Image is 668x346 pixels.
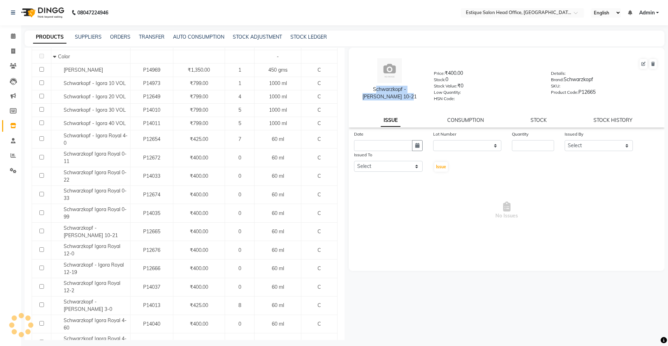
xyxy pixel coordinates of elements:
[143,265,160,272] span: P12666
[290,34,327,40] a: STOCK LEDGER
[64,67,103,73] span: [PERSON_NAME]
[269,93,287,100] span: 1000 ml
[272,284,284,290] span: 60 ml
[143,284,160,290] span: P14037
[272,339,284,346] span: 60 ml
[317,228,321,235] span: C
[317,191,321,198] span: C
[238,265,241,272] span: 0
[551,76,657,86] div: Schwarzkopf
[64,225,118,239] span: Schwarzkopf - [PERSON_NAME] 10-21
[75,34,102,40] a: SUPPLIERS
[317,173,321,179] span: C
[354,152,372,158] label: Issued To
[639,9,655,17] span: Admin
[143,228,160,235] span: P12665
[190,120,208,126] span: ₹799.00
[238,210,241,216] span: 0
[190,228,208,235] span: ₹400.00
[433,131,456,137] label: Lot Number
[434,162,448,172] button: Issue
[317,210,321,216] span: C
[77,3,108,22] b: 08047224946
[317,120,321,126] span: C
[53,53,58,60] span: Collapse Row
[143,321,160,327] span: P14040
[269,120,287,126] span: 1000 ml
[238,136,241,142] span: 7
[143,136,160,142] span: P12654
[190,93,208,100] span: ₹799.00
[190,265,208,272] span: ₹400.00
[173,34,224,40] a: AUTO CONSUMPTION
[434,76,540,86] div: 0
[190,321,208,327] span: ₹400.00
[317,155,321,161] span: C
[58,53,70,60] span: Color
[238,80,241,86] span: 1
[238,228,241,235] span: 0
[356,86,423,100] div: Schwarzkopf - [PERSON_NAME] 10-21
[272,265,284,272] span: 60 ml
[190,173,208,179] span: ₹400.00
[434,96,455,102] label: HSN Code:
[238,339,241,346] span: 0
[64,132,128,146] span: Schwarkopf - Igora Royal 4-0
[64,280,120,294] span: Schwarzkopf Igora Royal 12-2
[317,80,321,86] span: C
[64,317,127,331] span: Schwarzkopf Igora Royal 4-60
[354,175,659,246] span: No Issues
[64,120,126,126] span: Schwarkopf - Igora 40 VOL
[143,155,160,161] span: P12672
[143,107,160,113] span: P14010
[190,136,208,142] span: ₹425.00
[272,228,284,235] span: 60 ml
[272,136,284,142] span: 60 ml
[272,321,284,327] span: 60 ml
[317,339,321,346] span: C
[143,67,160,73] span: P14969
[238,67,241,73] span: 1
[551,89,657,98] div: P12665
[354,131,364,137] label: Date
[447,117,484,123] a: CONSUMPTION
[434,82,540,92] div: ₹0
[190,155,208,161] span: ₹400.00
[317,321,321,327] span: C
[143,173,160,179] span: P14033
[272,191,284,198] span: 60 ml
[238,191,241,198] span: 0
[551,83,560,89] label: SKU:
[238,247,241,253] span: 0
[139,34,165,40] a: TRANSFER
[268,67,288,73] span: 450 gms
[64,151,127,164] span: Schwarzkopf Igora Royal 0-11
[317,136,321,142] span: C
[551,77,564,83] label: Brand:
[190,210,208,216] span: ₹400.00
[64,80,126,86] span: Schwarkopf - Igora 10 VOL
[269,80,287,86] span: 1000 ml
[143,339,160,346] span: P12681
[272,247,284,253] span: 60 ml
[64,206,127,220] span: Schwarzkopf Igora Royal 0-99
[143,93,160,100] span: P12649
[434,70,540,79] div: ₹400.00
[238,302,241,308] span: 8
[143,210,160,216] span: P14035
[238,93,241,100] span: 4
[317,265,321,272] span: C
[18,3,66,22] img: logo
[238,120,241,126] span: 5
[190,339,208,346] span: ₹400.00
[317,247,321,253] span: C
[143,191,160,198] span: P12674
[238,321,241,327] span: 0
[381,114,400,127] a: ISSUE
[551,89,578,96] label: Product Code:
[233,34,282,40] a: STOCK ADJUSTMENT
[110,34,130,40] a: ORDERS
[269,107,287,113] span: 1000 ml
[238,173,241,179] span: 0
[143,80,160,86] span: P14973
